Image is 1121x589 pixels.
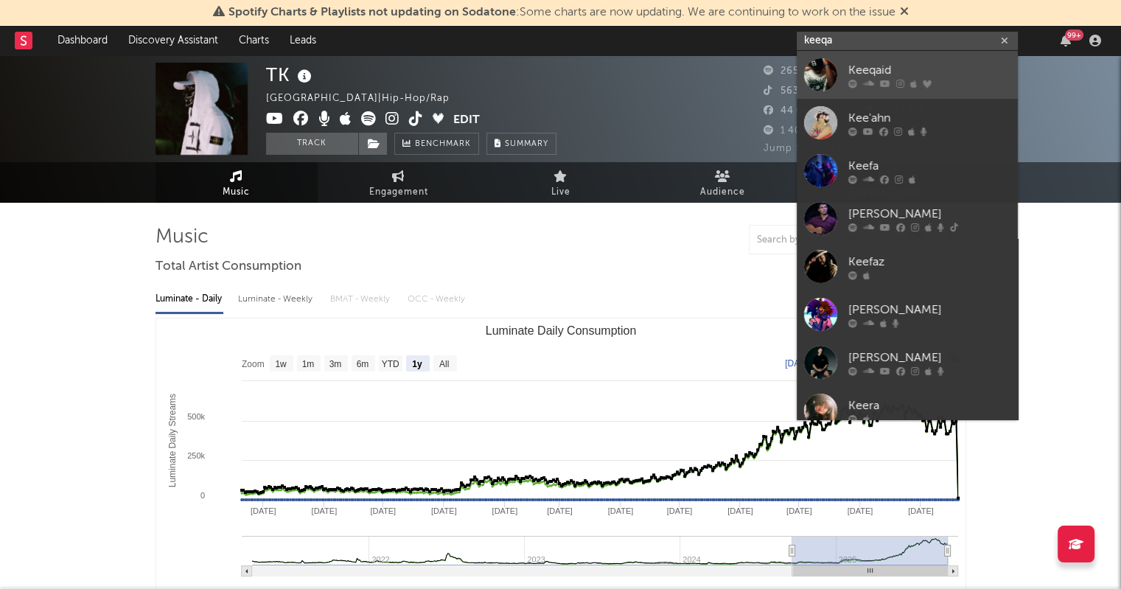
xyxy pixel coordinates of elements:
text: 500k [187,412,205,421]
text: [DATE] [370,506,396,515]
a: Audience [642,162,804,203]
a: Live [480,162,642,203]
span: 44 000 [764,106,816,116]
text: 250k [187,451,205,460]
text: [DATE] [908,506,934,515]
text: [DATE] [492,506,517,515]
div: [PERSON_NAME] [848,349,1010,366]
text: [DATE] [847,506,873,515]
span: Audience [700,184,745,201]
span: 563 300 [764,86,820,96]
a: Keera [797,386,1018,434]
text: [DATE] [607,506,633,515]
a: [PERSON_NAME] [797,195,1018,243]
span: Spotify Charts & Playlists not updating on Sodatone [228,7,516,18]
div: [GEOGRAPHIC_DATA] | Hip-Hop/Rap [266,90,467,108]
span: Jump Score: 84.5 [764,144,851,153]
text: [DATE] [547,506,573,515]
div: Keera [848,397,1010,414]
text: Luminate Daily Streams [167,394,177,487]
text: [DATE] [786,506,811,515]
text: Luminate Daily Consumption [485,324,636,337]
a: Keefaz [797,243,1018,290]
text: Zoom [242,359,265,369]
div: [PERSON_NAME] [848,301,1010,318]
span: Total Artist Consumption [156,258,301,276]
text: 1m [301,359,314,369]
text: [DATE] [727,506,753,515]
text: 6m [356,359,369,369]
div: [PERSON_NAME] [848,205,1010,223]
span: Summary [505,140,548,148]
a: Keeqaid [797,51,1018,99]
a: Benchmark [394,133,479,155]
a: Kee'ahn [797,99,1018,147]
div: Kee'ahn [848,109,1010,127]
a: Dashboard [47,26,118,55]
span: Engagement [369,184,428,201]
span: 1 405 148 Monthly Listeners [764,126,918,136]
text: All [439,359,448,369]
div: TK [266,63,315,87]
div: Keeqaid [848,61,1010,79]
a: Keefa [797,147,1018,195]
a: [PERSON_NAME] [797,338,1018,386]
button: Edit [453,111,480,130]
div: Luminate - Weekly [238,287,315,312]
button: Summary [486,133,556,155]
div: Keefa [848,157,1010,175]
a: Leads [279,26,326,55]
a: Charts [228,26,279,55]
text: 1y [412,359,422,369]
button: Track [266,133,358,155]
span: Live [551,184,570,201]
text: 0 [200,491,204,500]
text: 3m [329,359,341,369]
div: Luminate - Daily [156,287,223,312]
a: Music [156,162,318,203]
span: 265 290 [764,66,820,76]
button: 99+ [1061,35,1071,46]
text: 1w [275,359,287,369]
a: Engagement [318,162,480,203]
text: [DATE] [311,506,337,515]
span: Benchmark [415,136,471,153]
span: : Some charts are now updating. We are continuing to work on the issue [228,7,895,18]
span: Dismiss [900,7,909,18]
text: [DATE] [666,506,692,515]
a: [PERSON_NAME] [797,290,1018,338]
input: Search for artists [797,32,1018,50]
text: YTD [381,359,399,369]
text: [DATE] [250,506,276,515]
span: Music [223,184,250,201]
a: Discovery Assistant [118,26,228,55]
input: Search by song name or URL [750,234,905,246]
div: 99 + [1065,29,1083,41]
div: Keefaz [848,253,1010,271]
text: [DATE] [430,506,456,515]
text: [DATE] [785,358,813,369]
